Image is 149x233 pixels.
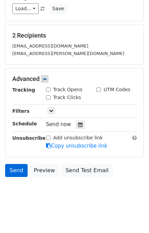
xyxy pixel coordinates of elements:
[61,164,113,177] a: Send Test Email
[12,3,39,14] a: Load...
[29,164,59,177] a: Preview
[12,43,88,49] small: [EMAIL_ADDRESS][DOMAIN_NAME]
[12,75,137,83] h5: Advanced
[12,121,37,126] strong: Schedule
[12,51,124,56] small: [EMAIL_ADDRESS][PERSON_NAME][DOMAIN_NAME]
[12,87,35,93] strong: Tracking
[46,143,107,149] a: Copy unsubscribe link
[12,108,30,114] strong: Filters
[53,86,83,93] label: Track Opens
[53,94,81,101] label: Track Clicks
[104,86,130,93] label: UTM Codes
[53,134,103,141] label: Add unsubscribe link
[12,32,137,39] h5: 2 Recipients
[5,164,28,177] a: Send
[46,121,71,127] span: Send now
[12,135,46,141] strong: Unsubscribe
[49,3,67,14] button: Save
[115,200,149,233] iframe: Chat Widget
